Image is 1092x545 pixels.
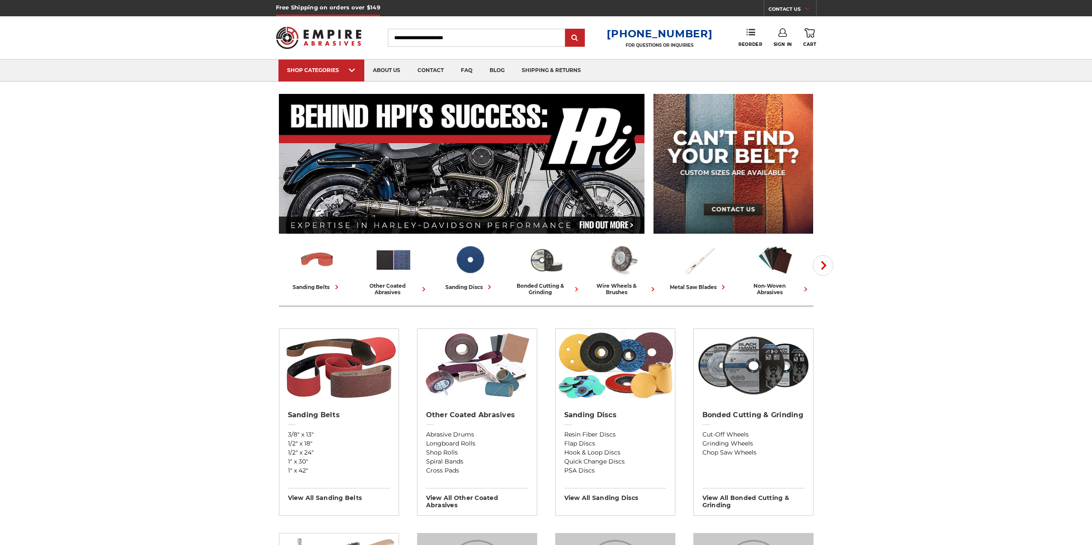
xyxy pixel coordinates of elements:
[288,411,390,419] h2: Sanding Belts
[803,42,816,47] span: Cart
[426,411,528,419] h2: Other Coated Abrasives
[607,27,712,40] a: [PHONE_NUMBER]
[564,439,666,448] a: Flap Discs
[375,241,412,278] img: Other Coated Abrasives
[738,28,762,47] a: Reorder
[279,94,645,234] img: Banner for an interview featuring Horsepower Inc who makes Harley performance upgrades featured o...
[426,448,528,457] a: Shop Rolls
[282,241,352,292] a: sanding belts
[588,241,657,295] a: wire wheels & brushes
[803,28,816,47] a: Cart
[741,283,810,295] div: non-woven abrasives
[680,241,718,278] img: Metal Saw Blades
[702,430,805,439] a: Cut-Off Wheels
[670,283,728,292] div: metal saw blades
[774,42,792,47] span: Sign In
[426,457,528,466] a: Spiral Bands
[564,411,666,419] h2: Sanding Discs
[359,283,428,295] div: other coated abrasives
[287,67,356,73] div: SHOP CATEGORIES
[738,42,762,47] span: Reorder
[364,60,409,81] a: about us
[588,283,657,295] div: wire wheels & brushes
[426,488,528,509] h3: View All other coated abrasives
[564,430,666,439] a: Resin Fiber Discs
[417,329,537,402] img: Other Coated Abrasives
[298,241,336,278] img: Sanding Belts
[359,241,428,295] a: other coated abrasives
[564,448,666,457] a: Hook & Loop Discs
[741,241,810,295] a: non-woven abrasives
[813,255,833,276] button: Next
[288,430,390,439] a: 3/8" x 13"
[288,457,390,466] a: 1" x 30"
[664,241,734,292] a: metal saw blades
[288,466,390,475] a: 1" x 42"
[511,283,581,295] div: bonded cutting & grinding
[451,241,489,278] img: Sanding Discs
[702,411,805,419] h2: Bonded Cutting & Grinding
[604,241,641,278] img: Wire Wheels & Brushes
[564,488,666,502] h3: View All sanding discs
[426,466,528,475] a: Cross Pads
[653,94,813,234] img: promo banner for custom belts.
[293,283,341,292] div: sanding belts
[564,466,666,475] a: PSA Discs
[276,21,362,54] img: Empire Abrasives
[702,488,805,509] h3: View All bonded cutting & grinding
[426,439,528,448] a: Longboard Rolls
[279,329,399,402] img: Sanding Belts
[607,42,712,48] p: FOR QUESTIONS OR INQUIRIES
[481,60,513,81] a: blog
[511,241,581,295] a: bonded cutting & grinding
[756,241,794,278] img: Non-woven Abrasives
[556,329,675,402] img: Sanding Discs
[702,439,805,448] a: Grinding Wheels
[694,329,813,402] img: Bonded Cutting & Grinding
[702,448,805,457] a: Chop Saw Wheels
[426,430,528,439] a: Abrasive Drums
[564,457,666,466] a: Quick Change Discs
[288,439,390,448] a: 1/2" x 18"
[288,488,390,502] h3: View All sanding belts
[452,60,481,81] a: faq
[409,60,452,81] a: contact
[288,448,390,457] a: 1/2" x 24"
[527,241,565,278] img: Bonded Cutting & Grinding
[435,241,505,292] a: sanding discs
[566,30,584,47] input: Submit
[445,283,494,292] div: sanding discs
[513,60,590,81] a: shipping & returns
[768,4,816,16] a: CONTACT US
